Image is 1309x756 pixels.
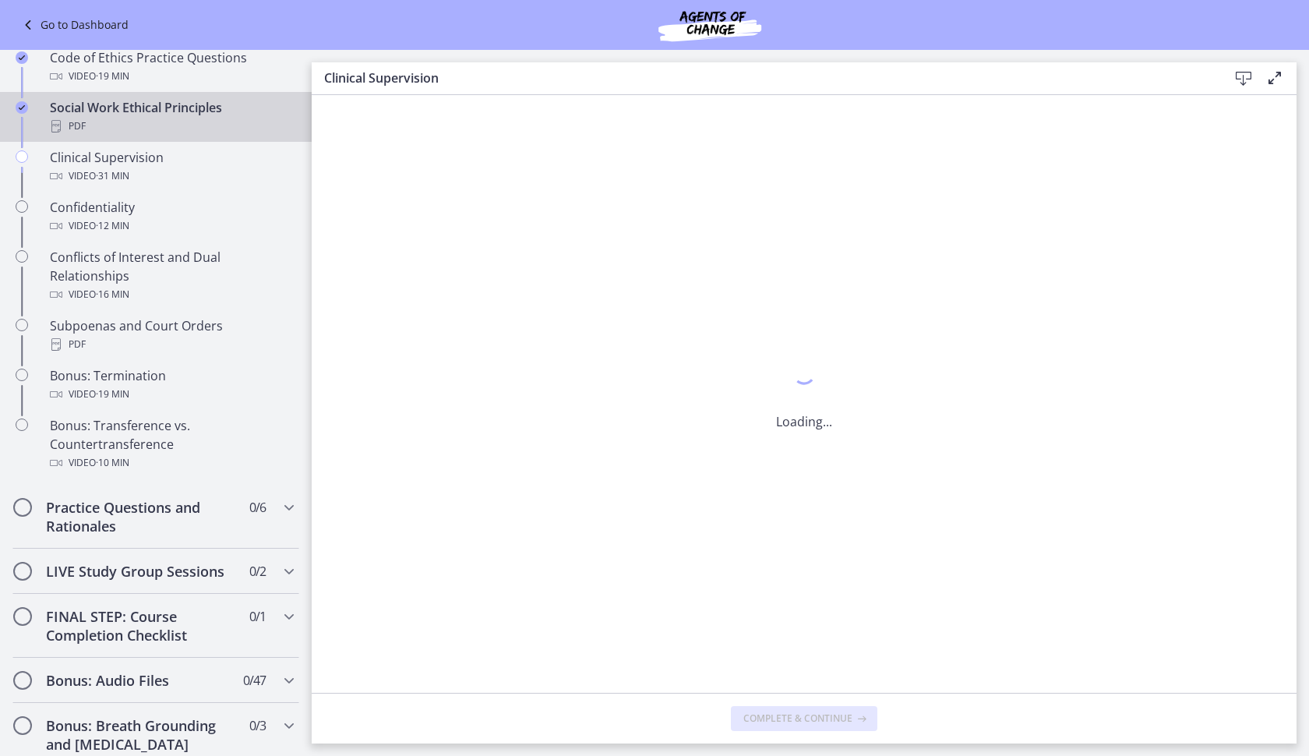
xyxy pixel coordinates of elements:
[46,607,236,645] h2: FINAL STEP: Course Completion Checklist
[96,67,129,86] span: · 19 min
[46,498,236,535] h2: Practice Questions and Rationales
[96,167,129,185] span: · 31 min
[16,101,28,114] i: Completed
[743,712,852,725] span: Complete & continue
[50,198,293,235] div: Confidentiality
[96,454,129,472] span: · 10 min
[731,706,877,731] button: Complete & continue
[46,671,236,690] h2: Bonus: Audio Files
[50,335,293,354] div: PDF
[776,358,832,394] div: 1
[50,67,293,86] div: Video
[50,454,293,472] div: Video
[46,562,236,581] h2: LIVE Study Group Sessions
[16,51,28,64] i: Completed
[249,562,266,581] span: 0 / 2
[324,69,1203,87] h3: Clinical Supervision
[50,117,293,136] div: PDF
[96,285,129,304] span: · 16 min
[96,385,129,404] span: · 19 min
[249,498,266,517] span: 0 / 6
[249,716,266,735] span: 0 / 3
[50,48,293,86] div: Code of Ethics Practice Questions
[19,16,129,34] a: Go to Dashboard
[776,412,832,431] p: Loading...
[96,217,129,235] span: · 12 min
[50,248,293,304] div: Conflicts of Interest and Dual Relationships
[50,385,293,404] div: Video
[50,217,293,235] div: Video
[249,607,266,626] span: 0 / 1
[50,285,293,304] div: Video
[50,148,293,185] div: Clinical Supervision
[50,416,293,472] div: Bonus: Transference vs. Countertransference
[243,671,266,690] span: 0 / 47
[50,167,293,185] div: Video
[50,366,293,404] div: Bonus: Termination
[50,316,293,354] div: Subpoenas and Court Orders
[616,6,803,44] img: Agents of Change Social Work Test Prep
[50,98,293,136] div: Social Work Ethical Principles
